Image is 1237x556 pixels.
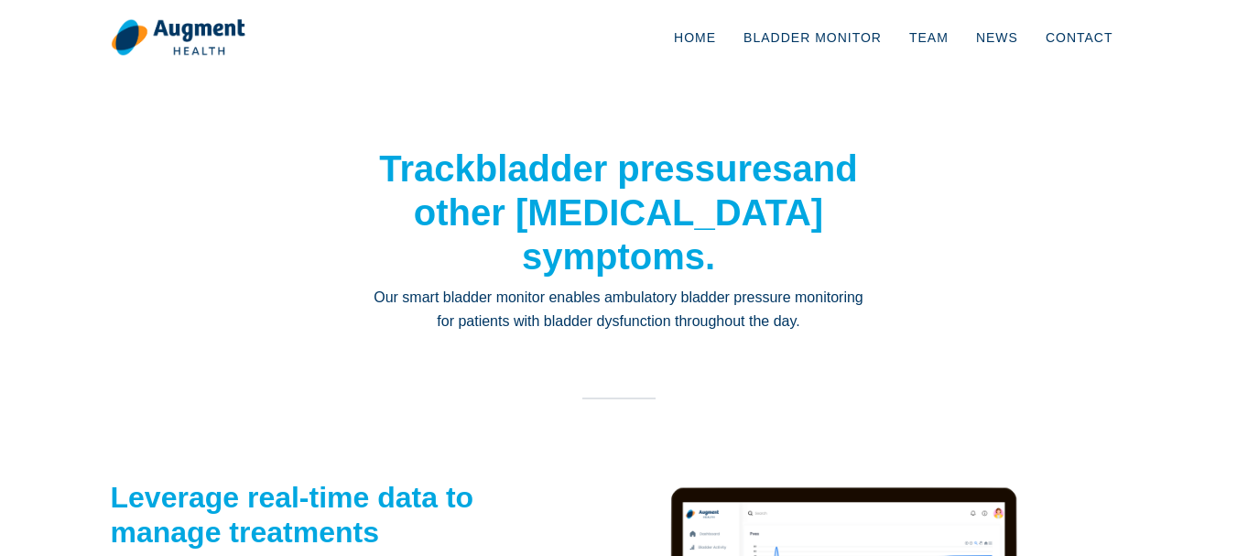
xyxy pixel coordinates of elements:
[730,7,895,68] a: Bladder Monitor
[1032,7,1127,68] a: Contact
[660,7,730,68] a: Home
[475,148,793,189] strong: bladder pressures
[962,7,1032,68] a: News
[372,147,866,278] h1: Track and other [MEDICAL_DATA] symptoms.
[111,18,245,57] img: logo
[372,286,866,334] p: Our smart bladder monitor enables ambulatory bladder pressure monitoring for patients with bladde...
[895,7,962,68] a: Team
[111,480,518,551] h2: Leverage real-time data to manage treatments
